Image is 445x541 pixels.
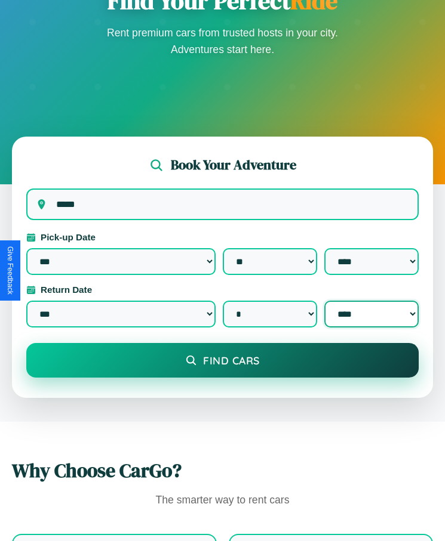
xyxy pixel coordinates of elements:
p: The smarter way to rent cars [12,491,433,510]
button: Find Cars [26,343,419,378]
div: Give Feedback [6,246,14,295]
h2: Book Your Adventure [171,156,296,174]
label: Return Date [26,285,419,295]
p: Rent premium cars from trusted hosts in your city. Adventures start here. [103,24,342,58]
h2: Why Choose CarGo? [12,457,433,484]
label: Pick-up Date [26,232,419,242]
